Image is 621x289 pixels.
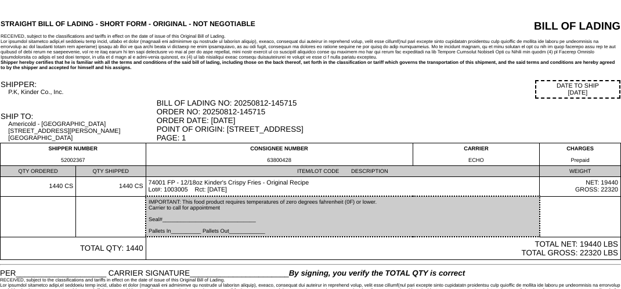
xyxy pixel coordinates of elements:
div: SHIP TO: [1,112,156,121]
div: SHIPPER: [1,80,156,89]
td: ITEM/LOT CODE DESCRIPTION [146,166,540,177]
div: 63800428 [149,157,410,163]
td: TOTAL QTY: 1440 [1,237,146,260]
div: 52002367 [3,157,143,163]
td: 1440 CS [1,177,76,197]
div: BILL OF LADING [449,20,620,32]
td: IMPORTANT: This food product requires temperatures of zero degrees fahrenheit (0F) or lower. Carr... [146,196,540,237]
td: QTY SHIPPED [76,166,146,177]
td: TOTAL NET: 19440 LBS TOTAL GROSS: 22320 LBS [146,237,620,260]
td: NET: 19440 GROSS: 22320 [540,177,621,197]
td: CARRIER [413,143,539,166]
td: SHIPPER NUMBER [1,143,146,166]
td: CONSIGNEE NUMBER [146,143,413,166]
td: 1440 CS [76,177,146,197]
div: ECHO [416,157,537,163]
td: CHARGES [540,143,621,166]
td: QTY ORDERED [1,166,76,177]
td: WEIGHT [540,166,621,177]
div: Prepaid [542,157,618,163]
td: 74001 FP - 12/18oz Kinder's Crispy Fries - Original Recipe Lot#: 1003005 Rct: [DATE] [146,177,540,197]
div: Shipper hereby certifies that he is familiar with all the terms and conditions of the said bill o... [1,60,620,70]
div: DATE TO SHIP [DATE] [535,80,620,99]
div: P.K, Kinder Co., Inc. [8,89,155,96]
div: BILL OF LADING NO: 20250812-145715 ORDER NO: 20250812-145715 ORDER DATE: [DATE] POINT OF ORIGIN: ... [157,99,620,142]
span: By signing, you verify the TOTAL QTY is correct [289,269,465,277]
div: Americold - [GEOGRAPHIC_DATA] [STREET_ADDRESS][PERSON_NAME] [GEOGRAPHIC_DATA] [8,121,155,142]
